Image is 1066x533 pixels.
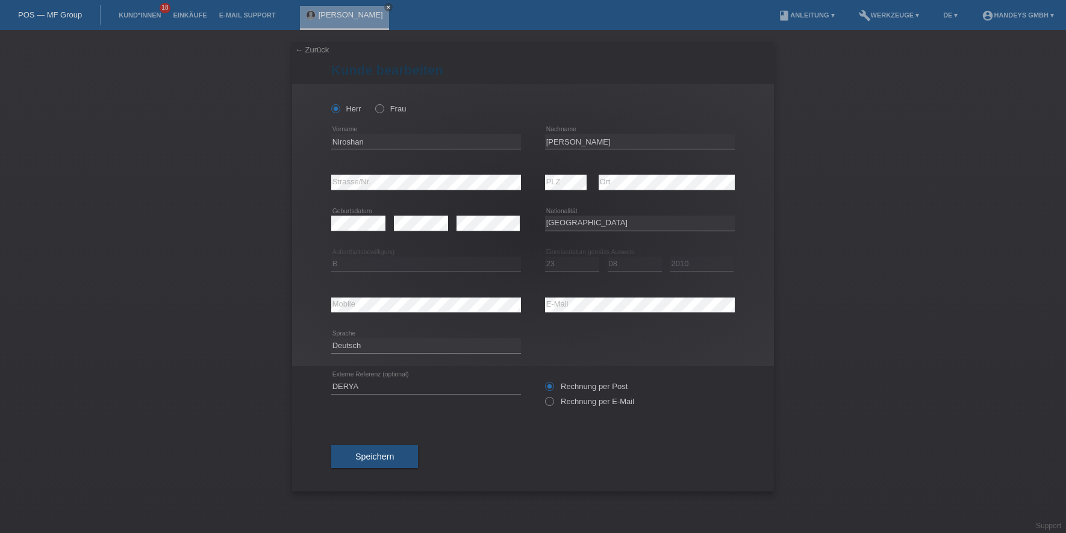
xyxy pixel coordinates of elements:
a: bookAnleitung ▾ [772,11,840,19]
a: DE ▾ [937,11,964,19]
i: account_circle [982,10,994,22]
span: 18 [160,3,170,13]
input: Rechnung per Post [545,382,553,397]
label: Rechnung per E-Mail [545,397,634,406]
a: Kund*innen [113,11,167,19]
a: close [384,3,393,11]
i: close [385,4,391,10]
a: [PERSON_NAME] [319,10,383,19]
a: ← Zurück [295,45,329,54]
i: book [778,10,790,22]
label: Herr [331,104,361,113]
input: Frau [375,104,383,112]
span: Speichern [355,452,394,461]
i: build [859,10,871,22]
a: Einkäufe [167,11,213,19]
a: account_circleHandeys GmbH ▾ [976,11,1060,19]
input: Herr [331,104,339,112]
label: Rechnung per Post [545,382,628,391]
button: Speichern [331,445,418,468]
input: Rechnung per E-Mail [545,397,553,412]
a: E-Mail Support [213,11,282,19]
h1: Kunde bearbeiten [331,63,735,78]
label: Frau [375,104,406,113]
a: Support [1036,522,1061,530]
a: POS — MF Group [18,10,82,19]
a: buildWerkzeuge ▾ [853,11,926,19]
